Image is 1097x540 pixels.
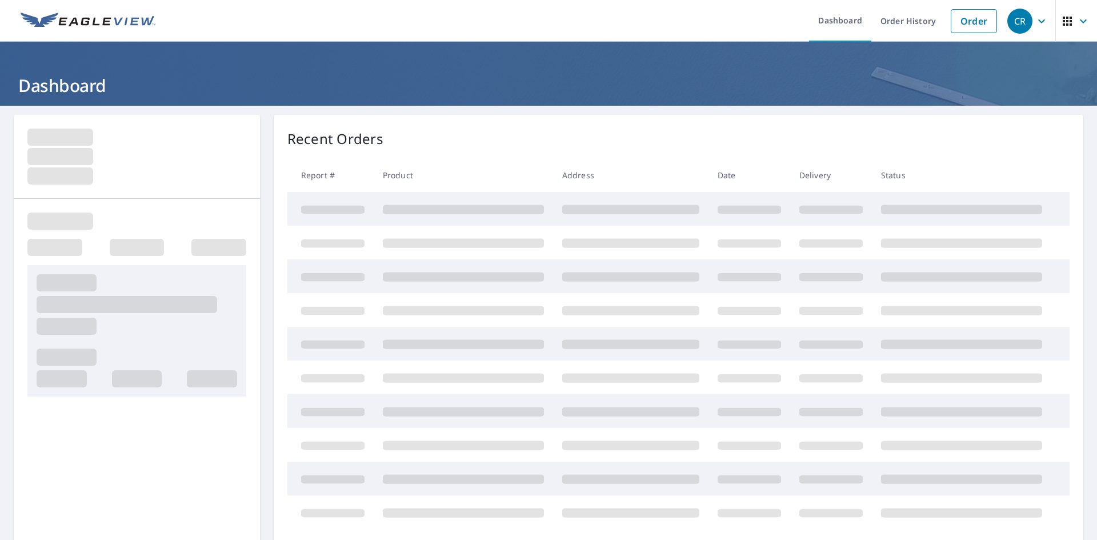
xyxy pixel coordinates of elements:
th: Date [708,158,790,192]
p: Recent Orders [287,129,383,149]
h1: Dashboard [14,74,1083,97]
th: Status [872,158,1051,192]
th: Report # [287,158,374,192]
th: Address [553,158,708,192]
th: Delivery [790,158,872,192]
th: Product [374,158,553,192]
a: Order [951,9,997,33]
img: EV Logo [21,13,155,30]
div: CR [1007,9,1032,34]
